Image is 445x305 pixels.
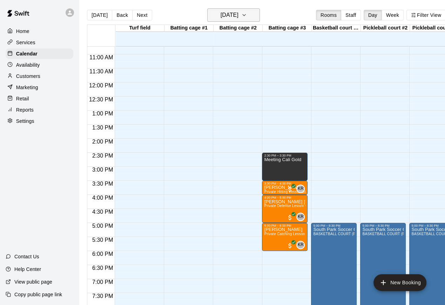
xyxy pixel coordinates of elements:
[264,154,305,157] div: 2:30 PM – 3:30 PM
[16,50,38,57] p: Calendar
[6,60,73,70] a: Availability
[88,68,115,74] span: 11:30 AM
[87,97,115,102] span: 12:30 PM
[298,213,304,220] span: KR
[14,291,62,298] p: Copy public page link
[264,204,343,208] span: Private Defense Lesson with [PERSON_NAME]
[16,118,34,125] p: Settings
[16,106,34,113] p: Reports
[313,224,355,227] div: 5:00 PM – 8:30 PM
[299,213,305,221] span: Katie Rohrer
[87,82,115,88] span: 12:00 PM
[207,8,260,22] button: [DATE]
[286,214,294,221] span: All customers have paid
[90,125,115,131] span: 1:30 PM
[6,71,73,81] a: Customers
[6,116,73,126] a: Settings
[298,185,304,192] span: KR
[262,223,308,251] div: 5:00 PM – 6:00 PM: Ella Dean
[382,10,404,20] button: Week
[90,265,115,271] span: 6:30 PM
[316,10,341,20] button: Rooms
[164,25,214,32] div: Batting cage #1
[6,82,73,93] a: Marketing
[262,195,308,223] div: 4:00 PM – 5:00 PM: McKenna Barnes
[14,253,39,260] p: Contact Us
[341,10,361,20] button: Staff
[262,153,308,181] div: 2:30 PM – 3:30 PM: Meeting Cali Gold
[88,54,115,60] span: 11:00 AM
[16,73,40,80] p: Customers
[16,61,40,68] p: Availability
[373,274,426,291] button: add
[90,111,115,117] span: 1:00 PM
[262,181,308,195] div: 3:30 PM – 4:00 PM: Addison Tatman
[214,25,263,32] div: Batting cage #2
[362,224,404,227] div: 5:00 PM – 8:30 PM
[90,195,115,201] span: 4:00 PM
[264,196,305,199] div: 4:00 PM – 5:00 PM
[14,266,41,273] p: Help Center
[112,10,133,20] button: Back
[132,10,152,20] button: Next
[362,232,412,236] span: BASKETBALL COURT (FULL)
[16,39,35,46] p: Services
[263,25,312,32] div: Batting cage #3
[16,95,29,102] p: Retail
[364,10,382,20] button: Day
[87,10,112,20] button: [DATE]
[115,25,164,32] div: Turf field
[286,242,294,249] span: All customers have paid
[14,278,52,285] p: View public page
[90,167,115,173] span: 3:00 PM
[90,139,115,145] span: 2:00 PM
[264,232,344,236] span: Private Catching Lesson with [PERSON_NAME]
[90,223,115,229] span: 5:00 PM
[313,232,363,236] span: BASKETBALL COURT (FULL)
[312,25,361,32] div: Basketball court (full)
[90,153,115,159] span: 2:30 PM
[296,213,305,221] div: Katie Rohrer
[90,293,115,299] span: 7:30 PM
[6,26,73,37] a: Home
[221,10,238,20] h6: [DATE]
[264,182,305,185] div: 3:30 PM – 4:00 PM
[90,209,115,215] span: 4:30 PM
[298,241,304,248] span: KR
[90,237,115,243] span: 5:30 PM
[90,181,115,187] span: 3:30 PM
[296,185,305,193] div: Katie Rohrer
[264,190,340,194] span: Private Hitting Lesson with [PERSON_NAME]
[299,241,305,249] span: Katie Rohrer
[6,48,73,59] a: Calendar
[16,84,38,91] p: Marketing
[361,25,410,32] div: Pickleball court #2
[264,224,305,227] div: 5:00 PM – 6:00 PM
[286,186,294,193] span: All customers have paid
[90,251,115,257] span: 6:00 PM
[6,105,73,115] a: Reports
[299,185,305,193] span: Katie Rohrer
[296,241,305,249] div: Katie Rohrer
[90,279,115,285] span: 7:00 PM
[16,28,29,35] p: Home
[6,37,73,48] a: Services
[6,93,73,104] a: Retail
